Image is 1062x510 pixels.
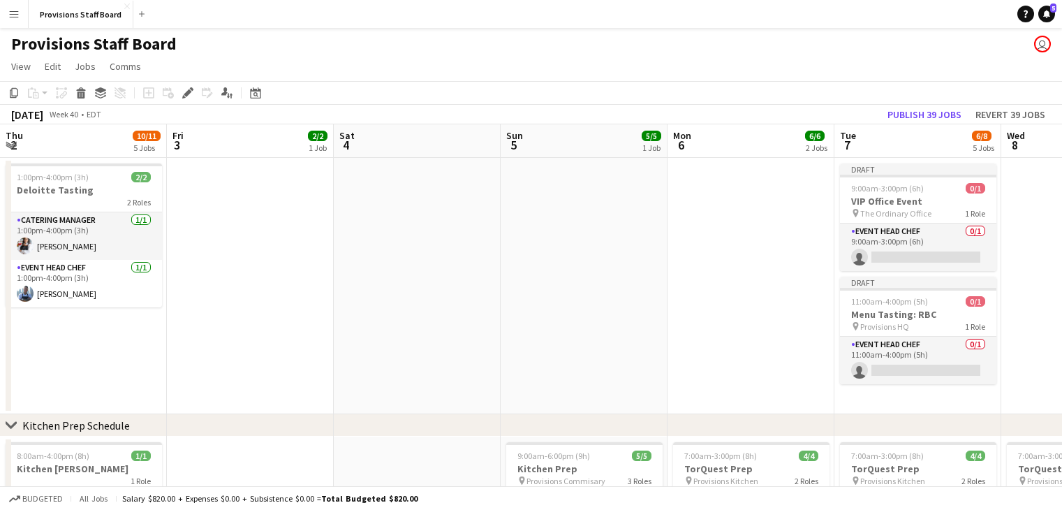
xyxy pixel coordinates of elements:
a: Edit [39,57,66,75]
span: Provisions Kitchen [693,476,758,486]
span: 2/2 [308,131,327,141]
div: Draft [840,277,996,288]
h3: Deloitte Tasting [6,184,162,196]
app-job-card: 1:00pm-4:00pm (3h)2/2Deloitte Tasting2 RolesCatering Manager1/11:00pm-4:00pm (3h)[PERSON_NAME]Eve... [6,163,162,307]
span: Sat [339,129,355,142]
span: 3 Roles [628,476,651,486]
h3: Kitchen [PERSON_NAME] [6,462,162,475]
span: 2 [3,137,23,153]
span: 5/5 [632,451,651,461]
span: 2 Roles [795,476,818,486]
span: 1:00pm-4:00pm (3h) [17,172,89,182]
div: [DATE] [11,108,43,122]
span: 10/11 [133,131,161,141]
span: 7:00am-3:00pm (8h) [684,451,757,461]
span: 4 [337,137,355,153]
span: 9:00am-6:00pm (9h) [517,451,590,461]
div: EDT [87,109,101,119]
app-card-role: Event Head Chef0/19:00am-3:00pm (6h) [840,224,996,271]
span: Fri [172,129,184,142]
div: 5 Jobs [973,143,994,153]
app-card-role: Catering Manager1/11:00pm-4:00pm (3h)[PERSON_NAME] [6,212,162,260]
span: 1 Role [965,321,985,332]
span: Wed [1007,129,1025,142]
h3: VIP Office Event [840,195,996,207]
span: Sun [506,129,523,142]
button: Revert 39 jobs [970,105,1051,124]
div: 1 Job [642,143,661,153]
a: View [6,57,36,75]
span: 4/4 [966,451,985,461]
button: Publish 39 jobs [882,105,967,124]
span: 1 Role [131,476,151,486]
span: 11:00am-4:00pm (5h) [851,296,928,307]
span: Week 40 [46,109,81,119]
span: Mon [673,129,691,142]
span: The Ordinary Office [860,208,931,219]
span: 9:00am-3:00pm (6h) [851,183,924,194]
a: Jobs [69,57,101,75]
h3: Menu Tasting: RBC [840,308,996,321]
span: Tue [840,129,856,142]
span: 5 [504,137,523,153]
app-job-card: Draft11:00am-4:00pm (5h)0/1Menu Tasting: RBC Provisions HQ1 RoleEvent Head Chef0/111:00am-4:00pm ... [840,277,996,384]
span: 0/1 [966,183,985,194]
span: 2/2 [131,172,151,182]
span: 5 [1050,3,1056,13]
a: Comms [104,57,147,75]
div: Kitchen Prep Schedule [22,418,130,432]
h3: Kitchen Prep [506,462,663,475]
button: Budgeted [7,491,65,507]
span: 1/1 [131,451,151,461]
span: Provisions Commisary [526,476,605,486]
h3: TorQuest Prep [840,462,996,475]
span: Jobs [75,60,96,73]
span: Thu [6,129,23,142]
span: Edit [45,60,61,73]
span: 8 [1005,137,1025,153]
span: 3 [170,137,184,153]
span: Total Budgeted $820.00 [321,493,418,504]
div: Salary $820.00 + Expenses $0.00 + Subsistence $0.00 = [122,493,418,504]
h1: Provisions Staff Board [11,34,177,54]
span: 5/5 [642,131,661,141]
span: 7 [838,137,856,153]
span: 8:00am-4:00pm (8h) [17,451,89,461]
div: 5 Jobs [133,143,160,153]
app-card-role: Event Head Chef0/111:00am-4:00pm (5h) [840,337,996,384]
a: 5 [1038,6,1055,22]
span: 7:00am-3:00pm (8h) [851,451,924,461]
app-card-role: Event Head Chef1/11:00pm-4:00pm (3h)[PERSON_NAME] [6,260,162,307]
span: 2 Roles [127,197,151,207]
span: Provisions HQ [860,321,909,332]
span: 6 [671,137,691,153]
span: 6/8 [972,131,991,141]
span: All jobs [77,493,110,504]
span: 1 Role [965,208,985,219]
button: Provisions Staff Board [29,1,133,28]
span: 0/1 [966,296,985,307]
app-user-avatar: Dustin Gallagher [1034,36,1051,52]
app-job-card: Draft9:00am-3:00pm (6h)0/1VIP Office Event The Ordinary Office1 RoleEvent Head Chef0/19:00am-3:00... [840,163,996,271]
span: 6/6 [805,131,825,141]
div: 1 Job [309,143,327,153]
span: 4/4 [799,451,818,461]
div: 2 Jobs [806,143,827,153]
span: 2 Roles [961,476,985,486]
span: Budgeted [22,494,63,504]
div: Draft [840,163,996,175]
span: Comms [110,60,141,73]
h3: TorQuest Prep [673,462,829,475]
span: View [11,60,31,73]
span: Provisions Kitchen [860,476,925,486]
